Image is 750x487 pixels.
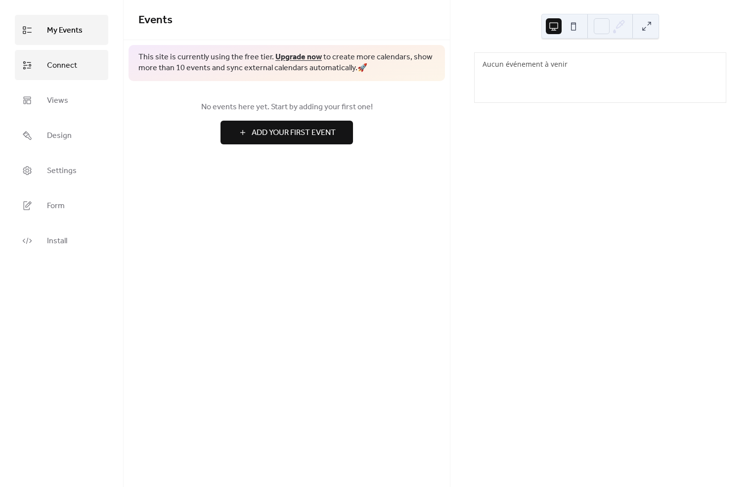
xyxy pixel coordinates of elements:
[252,127,336,139] span: Add Your First Event
[221,121,353,144] button: Add Your First Event
[483,59,718,69] div: Aucun événement à venir
[138,52,435,74] span: This site is currently using the free tier. to create more calendars, show more than 10 events an...
[47,93,68,108] span: Views
[15,85,108,115] a: Views
[47,128,72,143] span: Design
[15,15,108,45] a: My Events
[47,23,83,38] span: My Events
[15,120,108,150] a: Design
[47,198,65,214] span: Form
[138,101,435,113] span: No events here yet. Start by adding your first one!
[275,49,322,65] a: Upgrade now
[15,225,108,256] a: Install
[138,9,173,31] span: Events
[47,163,77,178] span: Settings
[138,121,435,144] a: Add Your First Event
[47,233,67,249] span: Install
[47,58,77,73] span: Connect
[15,190,108,221] a: Form
[15,155,108,185] a: Settings
[15,50,108,80] a: Connect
